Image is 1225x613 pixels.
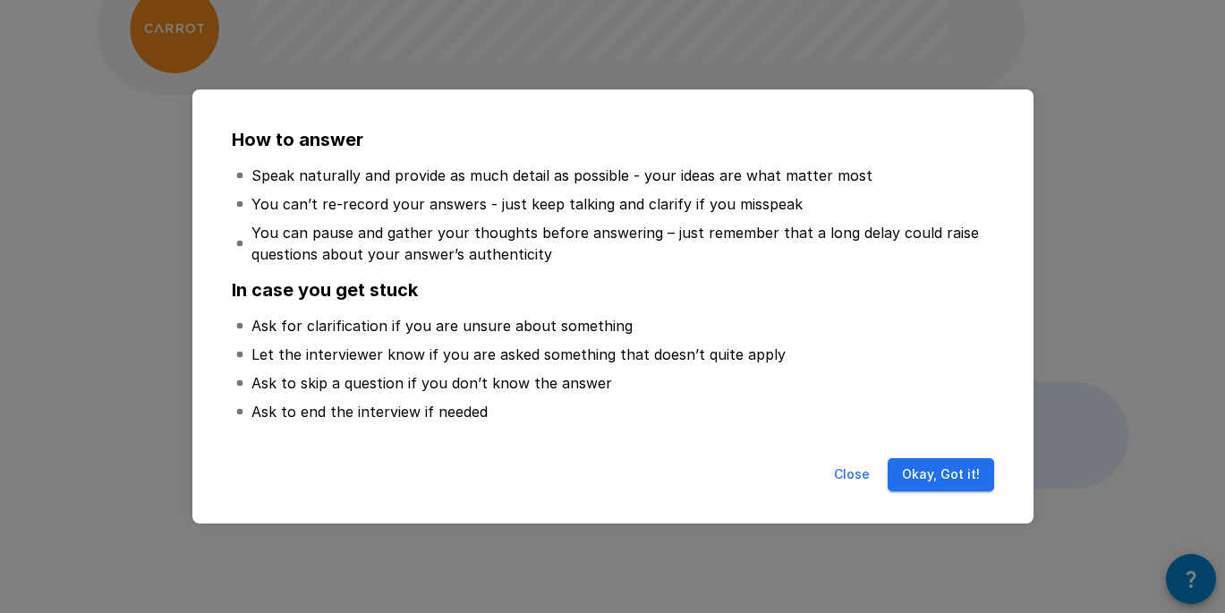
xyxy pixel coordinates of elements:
p: You can’t re-record your answers - just keep talking and clarify if you misspeak [251,193,803,215]
p: Let the interviewer know if you are asked something that doesn’t quite apply [251,344,786,365]
b: In case you get stuck [232,279,418,301]
p: You can pause and gather your thoughts before answering – just remember that a long delay could r... [251,222,991,265]
p: Ask to end the interview if needed [251,401,488,422]
button: Close [823,458,880,491]
p: Ask to skip a question if you don’t know the answer [251,372,612,394]
p: Speak naturally and provide as much detail as possible - your ideas are what matter most [251,165,872,186]
button: Okay, Got it! [888,458,994,491]
p: Ask for clarification if you are unsure about something [251,315,633,336]
b: How to answer [232,129,363,150]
